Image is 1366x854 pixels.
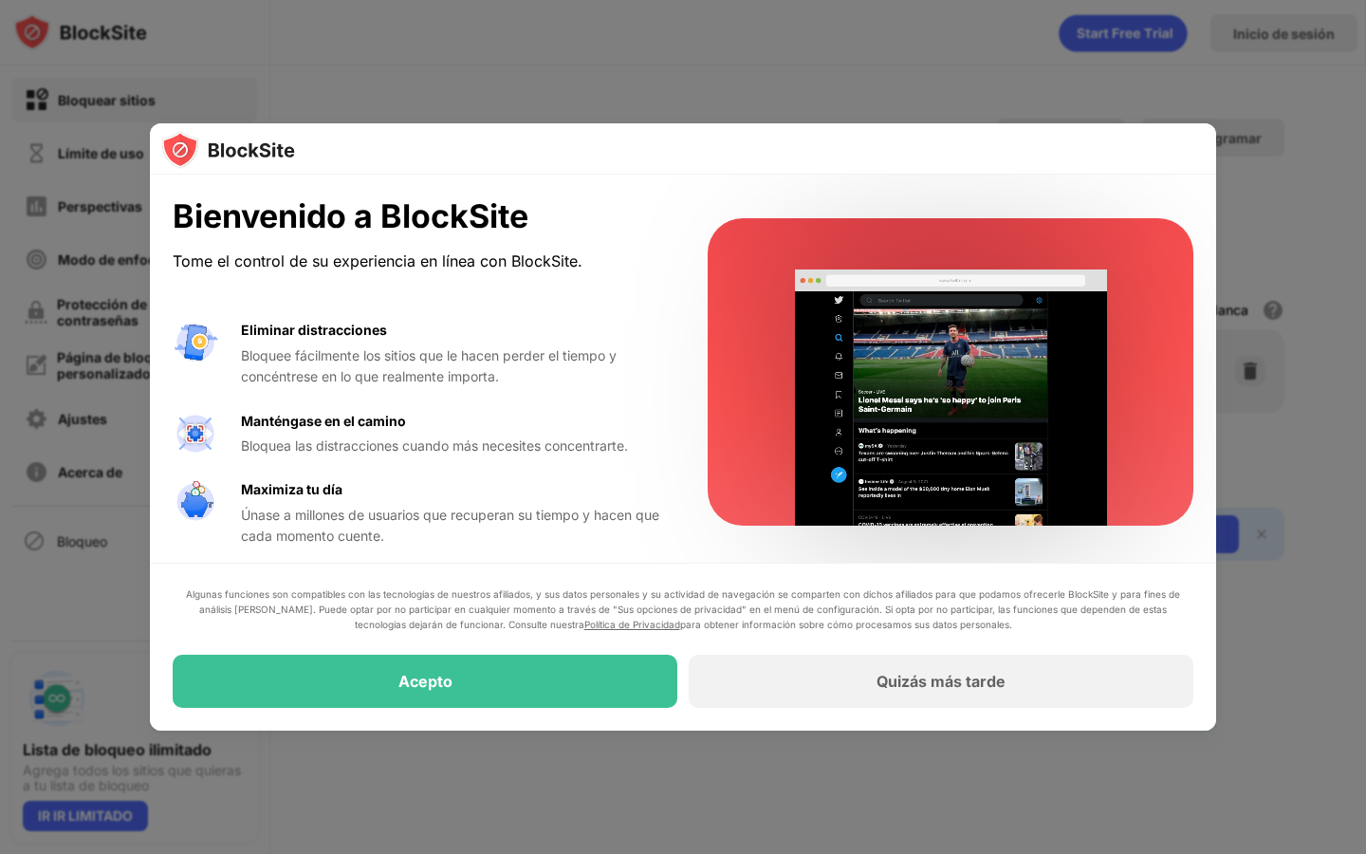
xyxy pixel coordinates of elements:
[173,479,218,525] img: value-safe-time.svg
[877,672,1006,691] font: Quizás más tarde
[241,413,406,429] font: Manténgase en el camino
[173,320,218,365] img: value-avoid-distractions.svg
[398,672,452,691] font: Acepto
[161,131,295,169] img: logo-blocksite.svg
[680,619,1012,630] font: para obtener información sobre cómo procesamos sus datos personales.
[241,347,617,384] font: Bloquee fácilmente los sitios que le hacen perder el tiempo y concéntrese en lo que realmente imp...
[241,507,659,544] font: Únase a millones de usuarios que recuperan su tiempo y hacen que cada momento cuente.
[173,251,582,270] font: Tome el control de su experiencia en línea con BlockSite.
[241,322,387,338] font: Eliminar distracciones
[173,196,528,235] font: Bienvenido a BlockSite
[173,411,218,456] img: value-focus.svg
[241,481,342,497] font: Maximiza tu día
[186,588,1180,630] font: Algunas funciones son compatibles con las tecnologías de nuestros afiliados, y sus datos personal...
[584,619,680,630] a: Política de Privacidad
[241,437,628,454] font: Bloquea las distracciones cuando más necesites concentrarte.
